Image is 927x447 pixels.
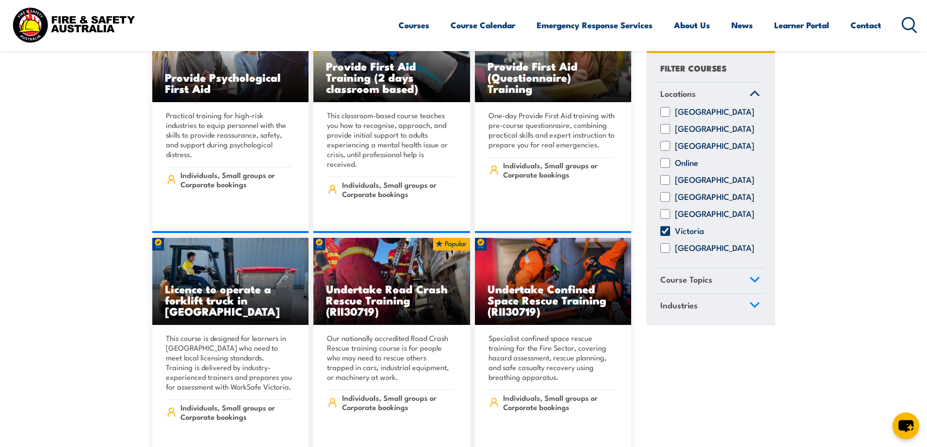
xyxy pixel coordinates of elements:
[475,15,632,103] a: Provide First Aid (Questionnaire) Training
[656,294,764,319] a: Industries
[675,159,698,168] label: Online
[326,60,457,94] h3: Provide First Aid Training (2 days classroom based)
[313,15,470,103] img: Provide First Aid (Blended Learning)
[488,283,619,317] h3: Undertake Confined Space Rescue Training (RII30719)
[326,283,457,317] h3: Undertake Road Crash Rescue Training (RII30719)
[342,393,454,411] span: Individuals, Small groups or Corporate bookings
[674,12,710,38] a: About Us
[489,333,615,382] p: Specialist confined space rescue training for the Fire Sector, covering hazard assessment, rescue...
[675,227,704,236] label: Victoria
[342,180,454,198] span: Individuals, Small groups or Corporate bookings
[656,82,764,107] a: Locations
[152,15,309,103] img: Mental Health First Aid Training Course from Fire & Safety Australia
[489,110,615,149] p: One-day Provide First Aid training with pre-course questionnaire, combining practical skills and ...
[656,268,764,294] a: Course Topics
[675,193,754,202] label: [GEOGRAPHIC_DATA]
[675,244,754,253] label: [GEOGRAPHIC_DATA]
[675,107,754,117] label: [GEOGRAPHIC_DATA]
[399,12,429,38] a: Courses
[851,12,881,38] a: Contact
[675,176,754,185] label: [GEOGRAPHIC_DATA]
[675,210,754,219] label: [GEOGRAPHIC_DATA]
[165,283,296,317] h3: Licence to operate a forklift truck in [GEOGRAPHIC_DATA]
[165,72,296,94] h3: Provide Psychological First Aid
[313,238,470,325] a: Undertake Road Crash Rescue Training (RII30719)
[488,60,619,94] h3: Provide First Aid (Questionnaire) Training
[152,238,309,325] a: Licence to operate a forklift truck in [GEOGRAPHIC_DATA]
[660,87,696,100] span: Locations
[660,273,712,286] span: Course Topics
[327,110,454,169] p: This classroom-based course teaches you how to recognise, approach, and provide initial support t...
[503,393,615,411] span: Individuals, Small groups or Corporate bookings
[503,161,615,179] span: Individuals, Small groups or Corporate bookings
[475,15,632,103] img: Mental Health First Aid Refresher Training (Standard) (1)
[181,403,292,421] span: Individuals, Small groups or Corporate bookings
[475,238,632,325] img: Undertake Confined Space Rescue Training (non Fire-Sector) (2)
[313,15,470,103] a: Provide First Aid Training (2 days classroom based)
[537,12,653,38] a: Emergency Response Services
[327,333,454,382] p: Our nationally accredited Road Crash Rescue training course is for people who may need to rescue ...
[152,238,309,325] img: Licence to operate a forklift truck Training
[660,299,698,312] span: Industries
[731,12,753,38] a: News
[451,12,515,38] a: Course Calendar
[166,333,292,392] p: This course is designed for learners in [GEOGRAPHIC_DATA] who need to meet local licensing standa...
[675,142,754,151] label: [GEOGRAPHIC_DATA]
[166,110,292,159] p: Practical training for high-risk industries to equip personnel with the skills to provide reassur...
[774,12,829,38] a: Learner Portal
[892,412,919,439] button: chat-button
[181,170,292,189] span: Individuals, Small groups or Corporate bookings
[660,61,727,74] h4: FILTER COURSES
[313,238,470,325] img: Road Crash Rescue Training
[675,125,754,134] label: [GEOGRAPHIC_DATA]
[475,238,632,325] a: Undertake Confined Space Rescue Training (RII30719)
[152,15,309,103] a: Provide Psychological First Aid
